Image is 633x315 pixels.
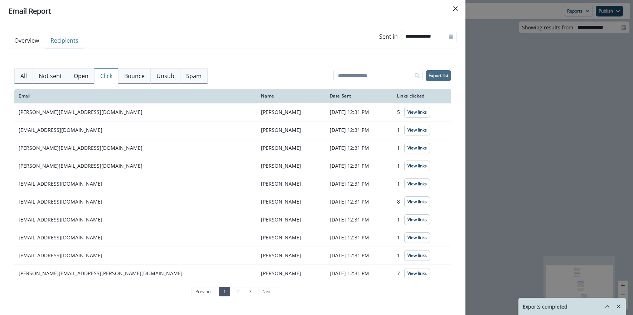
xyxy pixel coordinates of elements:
p: [DATE] 12:31 PM [330,216,388,223]
a: Next page [258,287,276,296]
td: [EMAIL_ADDRESS][DOMAIN_NAME] [14,247,257,264]
p: [DATE] 12:31 PM [330,270,388,277]
div: Links clicked [397,93,447,99]
p: [DATE] 12:31 PM [330,109,388,116]
p: Sent in [379,32,398,41]
p: View links [407,181,427,186]
p: View links [407,271,427,276]
td: [PERSON_NAME][EMAIL_ADDRESS][PERSON_NAME][DOMAIN_NAME] [14,264,257,282]
p: [DATE] 12:31 PM [330,162,388,170]
button: hide-exports [601,301,613,312]
a: Page 1 is your current page [219,287,230,296]
p: View links [407,110,427,115]
button: View links [404,232,430,243]
button: Recipients [45,33,84,48]
p: View links [407,128,427,133]
p: View links [407,145,427,151]
p: Export list [429,73,448,78]
td: [PERSON_NAME] [257,211,325,229]
div: 8 [397,196,447,207]
p: [DATE] 12:31 PM [330,127,388,134]
p: Bounce [124,72,145,80]
td: [PERSON_NAME] [257,229,325,247]
button: View links [404,107,430,118]
div: Email Report [9,6,457,16]
button: Overview [9,33,45,48]
td: [PERSON_NAME] [257,264,325,282]
div: 1 [397,178,447,189]
p: View links [407,235,427,240]
button: hide-exports [596,298,610,315]
p: Not sent [39,72,62,80]
p: View links [407,217,427,222]
button: View links [404,268,430,279]
a: Page 2 [232,287,243,296]
p: Click [100,72,112,80]
div: 1 [397,143,447,153]
td: [EMAIL_ADDRESS][DOMAIN_NAME] [14,121,257,139]
td: [PERSON_NAME] [257,103,325,121]
td: [EMAIL_ADDRESS][DOMAIN_NAME] [14,175,257,193]
p: Exports completed [523,303,567,310]
div: 7 [397,268,447,279]
p: [DATE] 12:31 PM [330,252,388,259]
div: Email [19,93,252,99]
div: 1 [397,161,447,171]
td: [PERSON_NAME] [257,157,325,175]
div: 1 [397,125,447,135]
button: View links [404,143,430,153]
p: View links [407,253,427,258]
div: 1 [397,232,447,243]
p: View links [407,163,427,168]
td: [PERSON_NAME] [257,193,325,211]
div: 1 [397,250,447,261]
td: [PERSON_NAME] [257,121,325,139]
button: View links [404,196,430,207]
td: [EMAIL_ADDRESS][DOMAIN_NAME] [14,193,257,211]
p: [DATE] 12:31 PM [330,234,388,241]
p: View links [407,199,427,204]
div: 5 [397,107,447,118]
td: [PERSON_NAME][EMAIL_ADDRESS][DOMAIN_NAME] [14,157,257,175]
a: Page 3 [245,287,256,296]
p: Open [74,72,88,80]
div: Name [261,93,321,99]
button: View links [404,178,430,189]
td: [PERSON_NAME][EMAIL_ADDRESS][DOMAIN_NAME] [14,139,257,157]
ul: Pagination [189,287,276,296]
td: [EMAIL_ADDRESS][DOMAIN_NAME] [14,211,257,229]
p: Unsub [156,72,174,80]
p: [DATE] 12:31 PM [330,144,388,152]
button: Close [450,3,461,14]
p: All [20,72,27,80]
p: [DATE] 12:31 PM [330,180,388,187]
div: Date Sent [330,93,388,99]
button: View links [404,125,430,135]
button: View links [404,250,430,261]
p: [DATE] 12:31 PM [330,198,388,205]
td: [PERSON_NAME] [257,175,325,193]
button: View links [404,214,430,225]
div: 1 [397,214,447,225]
button: Remove-exports [613,301,624,312]
td: [EMAIL_ADDRESS][DOMAIN_NAME] [14,229,257,247]
button: Export list [426,70,451,81]
td: [PERSON_NAME] [257,247,325,264]
td: [PERSON_NAME][EMAIL_ADDRESS][DOMAIN_NAME] [14,103,257,121]
p: Spam [186,72,202,80]
button: View links [404,161,430,171]
td: [PERSON_NAME] [257,139,325,157]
